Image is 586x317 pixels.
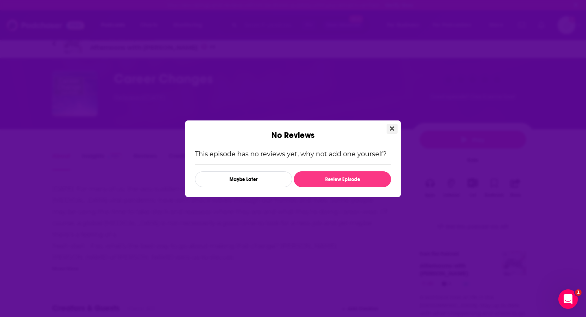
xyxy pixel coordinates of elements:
iframe: Intercom live chat [558,289,578,309]
p: This episode has no reviews yet, why not add one yourself? [195,150,391,158]
button: Close [387,124,398,134]
button: Review Episode [294,171,391,187]
button: Maybe Later [195,171,292,187]
div: No Reviews [185,120,401,140]
span: 1 [575,289,582,296]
